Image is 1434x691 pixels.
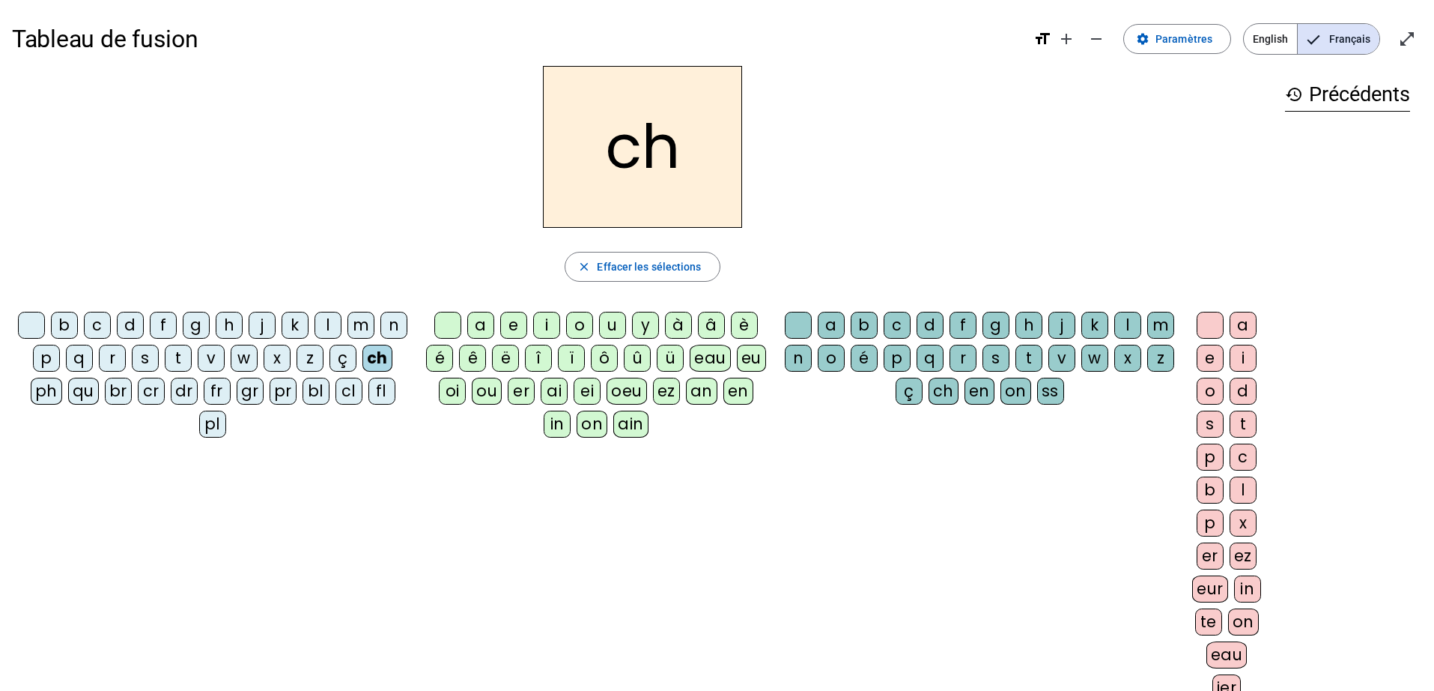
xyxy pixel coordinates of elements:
div: eu [737,345,766,372]
div: en [964,378,994,405]
div: eur [1192,576,1228,603]
mat-icon: settings [1136,32,1149,46]
div: en [723,378,753,405]
span: Français [1298,24,1379,54]
div: z [1147,345,1174,372]
div: t [1015,345,1042,372]
div: k [1081,312,1108,339]
div: qu [68,378,99,405]
div: gr [237,378,264,405]
div: ou [472,378,502,405]
div: l [1114,312,1141,339]
div: x [264,345,291,372]
div: b [851,312,878,339]
div: î [525,345,552,372]
div: ez [653,378,680,405]
div: oeu [607,378,647,405]
div: ç [329,345,356,372]
div: n [380,312,407,339]
div: cl [335,378,362,405]
div: ü [657,345,684,372]
div: k [282,312,309,339]
div: g [982,312,1009,339]
div: l [315,312,341,339]
div: d [117,312,144,339]
div: on [1000,378,1031,405]
div: er [508,378,535,405]
div: ç [896,378,923,405]
div: f [150,312,177,339]
button: Augmenter la taille de la police [1051,24,1081,54]
h3: Précédents [1285,78,1410,112]
div: p [884,345,911,372]
div: h [1015,312,1042,339]
div: in [1234,576,1261,603]
div: ai [541,378,568,405]
div: s [132,345,159,372]
span: Paramètres [1155,30,1212,48]
div: cr [138,378,165,405]
mat-icon: add [1057,30,1075,48]
div: c [1230,444,1257,471]
div: bl [303,378,329,405]
div: é [851,345,878,372]
div: é [426,345,453,372]
div: â [698,312,725,339]
div: s [982,345,1009,372]
div: eau [690,345,731,372]
div: i [533,312,560,339]
button: Diminuer la taille de la police [1081,24,1111,54]
button: Paramètres [1123,24,1231,54]
div: r [950,345,976,372]
div: n [785,345,812,372]
div: ï [558,345,585,372]
div: c [884,312,911,339]
div: eau [1206,642,1248,669]
div: û [624,345,651,372]
div: ë [492,345,519,372]
div: w [231,345,258,372]
div: l [1230,477,1257,504]
mat-icon: format_size [1033,30,1051,48]
div: pl [199,411,226,438]
div: ch [929,378,958,405]
div: a [1230,312,1257,339]
div: m [1147,312,1174,339]
div: ô [591,345,618,372]
div: e [500,312,527,339]
div: dr [171,378,198,405]
div: an [686,378,717,405]
div: in [544,411,571,438]
mat-button-toggle-group: Language selection [1243,23,1380,55]
div: o [818,345,845,372]
div: ê [459,345,486,372]
h2: ch [543,66,742,228]
div: t [165,345,192,372]
div: r [99,345,126,372]
div: on [577,411,607,438]
div: p [1197,510,1224,537]
div: j [1048,312,1075,339]
div: x [1114,345,1141,372]
div: p [1197,444,1224,471]
div: a [467,312,494,339]
div: x [1230,510,1257,537]
div: m [347,312,374,339]
mat-icon: close [577,260,591,274]
div: w [1081,345,1108,372]
div: b [51,312,78,339]
div: er [1197,543,1224,570]
div: b [1197,477,1224,504]
div: t [1230,411,1257,438]
div: h [216,312,243,339]
div: d [917,312,944,339]
div: f [950,312,976,339]
div: ch [362,345,392,372]
div: d [1230,378,1257,405]
div: p [33,345,60,372]
mat-icon: remove [1087,30,1105,48]
div: br [105,378,132,405]
mat-icon: open_in_full [1398,30,1416,48]
div: ei [574,378,601,405]
div: o [1197,378,1224,405]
